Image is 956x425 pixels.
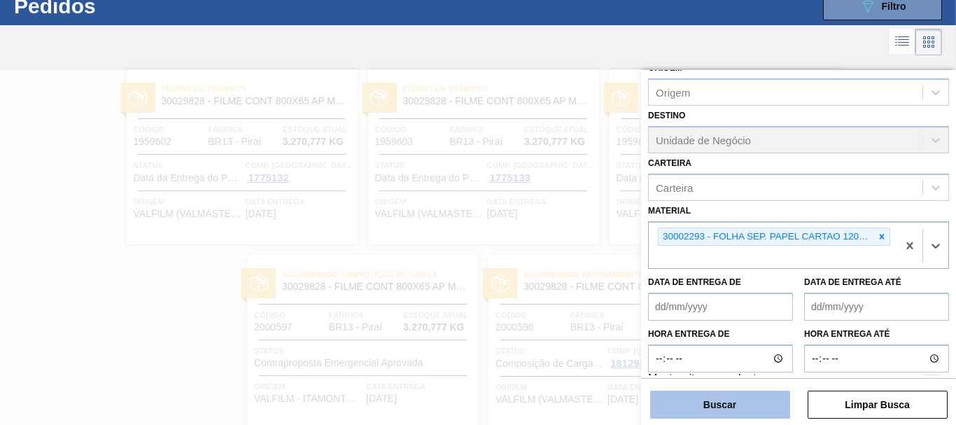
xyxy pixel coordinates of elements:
[882,1,906,12] span: Filtro
[648,158,691,168] label: Carteira
[648,372,768,389] label: Mostrar itens pendentes
[648,111,685,120] label: Destino
[890,29,915,55] div: Visão em Lista
[804,324,949,344] label: Hora entrega até
[648,324,793,344] label: Hora entrega de
[648,206,691,216] label: Material
[599,69,841,244] a: statusPedido em Trânsito30029828 - FILME CONT 800X65 AP MP 473 C12 429Código1959604FábricaBR13 - ...
[659,228,874,246] div: 30002293 - FOLHA SEP. PAPEL CARTAO 1200x1000M 350g
[648,293,793,321] input: dd/mm/yyyy
[656,181,693,193] div: Carteira
[648,277,741,287] label: Data de Entrega de
[804,277,901,287] label: Data de Entrega até
[656,87,690,99] div: Origem
[915,29,942,55] div: Visão em Cards
[116,69,358,244] a: statusPedido em Trânsito30029828 - FILME CONT 800X65 AP MP 473 C12 429Código1959602FábricaBR13 - ...
[358,69,599,244] a: statusPedido em Trânsito30029828 - FILME CONT 800X65 AP MP 473 C12 429Código1959603FábricaBR13 - ...
[804,293,949,321] input: dd/mm/yyyy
